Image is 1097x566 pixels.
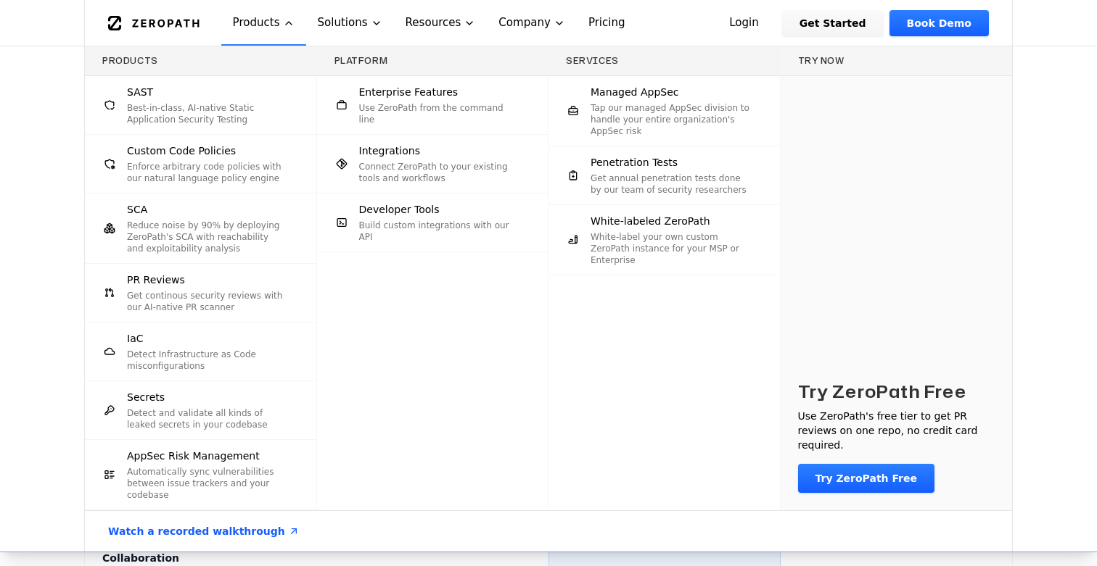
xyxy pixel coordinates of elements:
[798,464,935,493] a: Try ZeroPath Free
[85,264,316,322] a: PR ReviewsGet continous security reviews with our AI-native PR scanner
[359,220,519,243] p: Build custom integrations with our API
[798,409,995,452] p: Use ZeroPath's free tier to get PR reviews on one repo, no credit card required.
[317,135,548,193] a: IntegrationsConnect ZeroPath to your existing tools and workflows
[102,55,299,67] h3: Products
[798,55,995,67] h3: Try now
[127,331,143,346] span: IaC
[127,449,260,463] span: AppSec Risk Management
[102,551,300,565] div: Collaboration
[127,407,287,430] p: Detect and validate all kinds of leaked secrets in your codebase
[85,322,316,380] a: IaCDetect Infrastructure as Code misconfigurations
[359,161,519,184] p: Connect ZeroPath to your existing tools and workflows
[127,466,287,501] p: Automatically sync vulnerabilities between issue trackers and your codebase
[548,205,780,275] a: White-labeled ZeroPathWhite-label your own custom ZeroPath instance for your MSP or Enterprise
[127,202,147,217] span: SCA
[591,102,751,137] p: Tap our managed AppSec division to handle your entire organization's AppSec risk
[85,76,316,134] a: SASTBest-in-class, AI-native Static Application Security Testing
[85,135,316,193] a: Custom Code PoliciesEnforce arbitrary code policies with our natural language policy engine
[85,381,316,439] a: SecretsDetect and validate all kinds of leaked secrets in your codebase
[127,390,165,404] span: Secrets
[566,55,763,67] h3: Services
[127,85,153,99] span: SAST
[317,76,548,134] a: Enterprise FeaturesUse ZeroPath from the command line
[91,511,317,552] a: Watch a recorded walkthrough
[334,55,531,67] h3: Platform
[85,193,316,263] a: SCAReduce noise by 90% by deploying ZeroPath's SCA with reachability and exploitability analysis
[127,290,287,313] p: Get continous security reviews with our AI-native PR scanner
[127,161,287,184] p: Enforce arbitrary code policies with our natural language policy engine
[359,202,440,217] span: Developer Tools
[127,220,287,254] p: Reduce noise by 90% by deploying ZeroPath's SCA with reachability and exploitability analysis
[712,10,776,36] a: Login
[591,155,678,170] span: Penetration Tests
[548,146,780,204] a: Penetration TestsGet annual penetration tests done by our team of security researchers
[889,10,989,36] a: Book Demo
[127,272,185,287] span: PR Reviews
[591,231,751,266] p: White-label your own custom ZeroPath instance for your MSP or Enterprise
[591,214,710,228] span: White-labeled ZeroPath
[359,143,420,158] span: Integrations
[127,102,287,125] p: Best-in-class, AI-native Static Application Security Testing
[359,85,459,99] span: Enterprise Features
[548,76,780,146] a: Managed AppSecTap our managed AppSec division to handle your entire organization's AppSec risk
[798,380,966,403] h3: Try ZeroPath Free
[317,193,548,251] a: Developer ToolsBuild custom integrations with our API
[591,172,751,196] p: Get annual penetration tests done by our team of security researchers
[85,440,316,509] a: AppSec Risk ManagementAutomatically sync vulnerabilities between issue trackers and your codebase
[782,10,884,36] a: Get Started
[359,102,519,125] p: Use ZeroPath from the command line
[127,349,287,372] p: Detect Infrastructure as Code misconfigurations
[127,143,236,158] span: Custom Code Policies
[591,85,679,99] span: Managed AppSec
